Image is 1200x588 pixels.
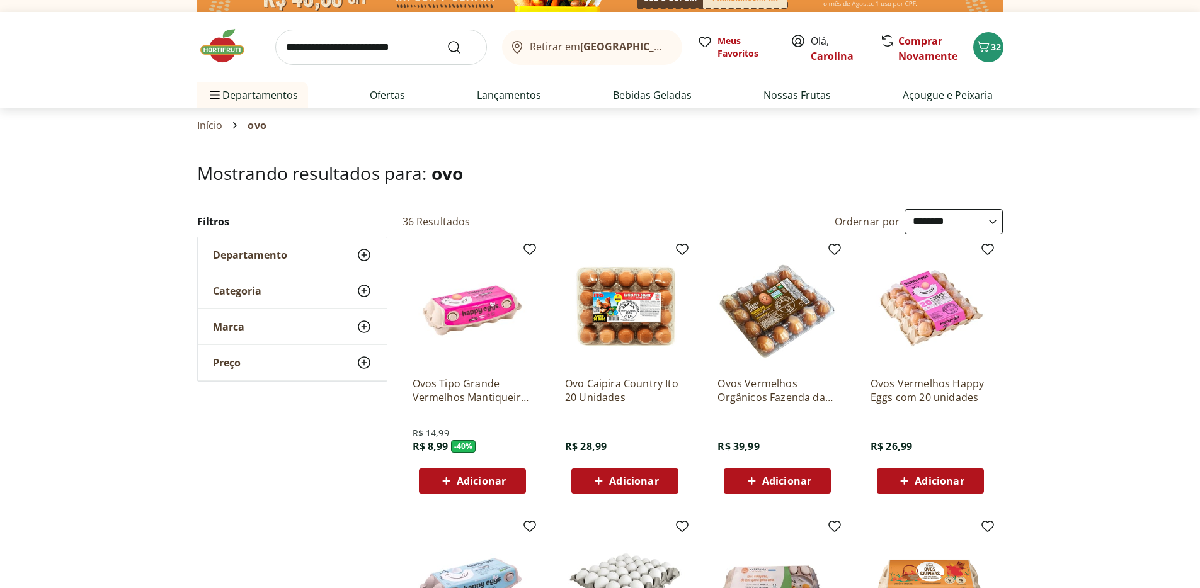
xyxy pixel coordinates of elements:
span: 32 [991,41,1001,53]
a: Ovos Vermelhos Happy Eggs com 20 unidades [871,376,990,404]
button: Adicionar [419,468,526,494]
a: Início [197,120,223,131]
button: Menu [207,80,222,110]
span: Adicionar [762,476,811,486]
button: Marca [198,309,387,344]
span: Meus Favoritos [717,35,775,60]
h2: 36 Resultados [403,215,471,229]
a: Ovos Vermelhos Orgânicos Fazenda da Toca com 20 Unidades [717,376,837,404]
span: R$ 14,99 [413,427,449,439]
b: [GEOGRAPHIC_DATA]/[GEOGRAPHIC_DATA] [580,40,792,54]
span: Adicionar [915,476,964,486]
button: Adicionar [724,468,831,494]
button: Adicionar [877,468,984,494]
span: ovo [431,161,463,185]
a: Carolina [811,49,854,63]
span: R$ 39,99 [717,439,759,453]
span: Adicionar [609,476,658,486]
a: Ovos Tipo Grande Vermelhos Mantiqueira Happy Eggs 10 Unidades [413,376,532,404]
img: Hortifruti [197,27,260,65]
span: Departamento [213,249,287,261]
button: Categoria [198,273,387,308]
span: R$ 26,99 [871,439,912,453]
label: Ordernar por [835,215,900,229]
button: Submit Search [447,40,477,55]
a: Ovo Caipira Country Ito 20 Unidades [565,376,685,404]
a: Comprar Novamente [898,34,957,63]
button: Carrinho [973,32,1003,62]
a: Ofertas [370,88,405,103]
h2: Filtros [197,209,387,234]
a: Meus Favoritos [697,35,775,60]
a: Bebidas Geladas [613,88,692,103]
button: Retirar em[GEOGRAPHIC_DATA]/[GEOGRAPHIC_DATA] [502,30,682,65]
a: Açougue e Peixaria [903,88,993,103]
span: Marca [213,320,244,333]
span: Olá, [811,33,867,64]
span: Retirar em [530,41,669,52]
span: Adicionar [457,476,506,486]
a: Nossas Frutas [763,88,831,103]
span: - 40 % [451,440,476,453]
span: R$ 28,99 [565,439,607,453]
img: Ovo Caipira Country Ito 20 Unidades [565,247,685,366]
span: Preço [213,356,241,369]
img: Ovos Tipo Grande Vermelhos Mantiqueira Happy Eggs 10 Unidades [413,247,532,366]
h1: Mostrando resultados para: [197,163,1003,183]
button: Departamento [198,237,387,273]
span: Categoria [213,285,261,297]
img: Ovos Vermelhos Orgânicos Fazenda da Toca com 20 Unidades [717,247,837,366]
a: Lançamentos [477,88,541,103]
input: search [275,30,487,65]
button: Adicionar [571,468,678,494]
span: Departamentos [207,80,298,110]
button: Preço [198,345,387,380]
span: ovo [248,120,266,131]
span: R$ 8,99 [413,439,449,453]
img: Ovos Vermelhos Happy Eggs com 20 unidades [871,247,990,366]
